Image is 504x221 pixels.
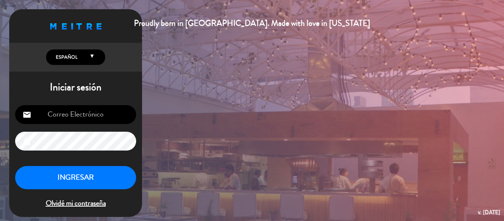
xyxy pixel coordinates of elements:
span: Olvidé mi contraseña [15,197,136,210]
i: email [23,110,31,119]
i: lock [23,137,31,146]
input: Correo Electrónico [15,105,136,124]
span: Español [54,53,77,61]
button: INGRESAR [15,166,136,189]
div: v. [DATE] [478,207,500,217]
h1: Iniciar sesión [9,81,142,94]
